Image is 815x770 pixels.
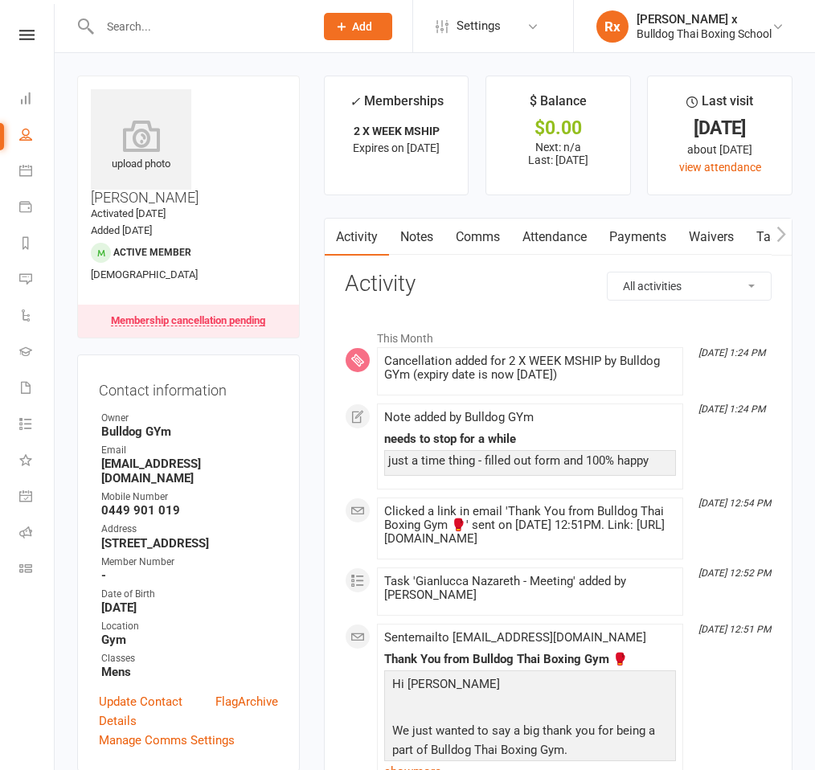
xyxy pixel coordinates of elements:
span: Expires on [DATE] [353,141,440,154]
div: about [DATE] [662,141,777,158]
div: Last visit [686,91,753,120]
span: Sent email to [EMAIL_ADDRESS][DOMAIN_NAME] [384,630,646,645]
p: We just wanted to say a big thank you for being a part of Bulldog Thai Boxing Gym. [388,721,672,764]
button: Add [324,13,392,40]
div: [PERSON_NAME] x [637,12,772,27]
p: Next: n/a Last: [DATE] [501,141,616,166]
strong: Mens [101,665,278,679]
h3: Contact information [99,376,278,399]
span: Active member [113,247,191,258]
div: Location [101,619,278,634]
div: Member Number [101,555,278,570]
span: [DEMOGRAPHIC_DATA] [91,268,198,281]
div: Bulldog Thai Boxing School [637,27,772,41]
i: [DATE] 1:24 PM [698,347,765,358]
a: Notes [389,219,444,256]
a: Flag [215,692,238,731]
div: Note added by Bulldog GYm [384,411,676,424]
strong: Gym [101,633,278,647]
span: Settings [457,8,501,44]
a: Calendar [19,154,55,190]
a: Update Contact Details [99,692,215,731]
i: [DATE] 1:24 PM [698,403,765,415]
strong: [DATE] [101,600,278,615]
input: Search... [95,15,303,38]
div: Owner [101,411,278,426]
a: Waivers [678,219,745,256]
span: Add [352,20,372,33]
i: ✓ [350,94,360,109]
strong: Bulldog GYm [101,424,278,439]
a: Manage Comms Settings [99,731,235,750]
strong: 0449 901 019 [101,503,278,518]
strong: - [101,568,278,583]
a: Tasks [745,219,801,256]
strong: [EMAIL_ADDRESS][DOMAIN_NAME] [101,457,278,485]
div: $ Balance [530,91,587,120]
div: Clicked a link in email 'Thank You from Bulldog Thai Boxing Gym 🥊' sent on [DATE] 12:51PM. Link: ... [384,505,676,546]
div: needs to stop for a while [384,432,676,446]
div: [DATE] [662,120,777,137]
strong: [STREET_ADDRESS] [101,536,278,551]
p: Hi [PERSON_NAME] [388,674,672,698]
a: Roll call kiosk mode [19,516,55,552]
time: Added [DATE] [91,224,152,236]
div: Thank You from Bulldog Thai Boxing Gym 🥊 [384,653,676,666]
a: Activity [325,219,389,256]
h3: [PERSON_NAME] [91,89,286,206]
div: Rx [596,10,629,43]
a: People [19,118,55,154]
a: Archive [238,692,278,731]
li: This Month [345,322,772,347]
div: upload photo [91,120,191,173]
a: Reports [19,227,55,263]
div: Classes [101,651,278,666]
div: Date of Birth [101,587,278,602]
div: Address [101,522,278,537]
div: Membership cancellation pending [111,315,265,326]
time: Activated [DATE] [91,207,166,219]
div: Memberships [350,91,444,121]
i: [DATE] 12:52 PM [698,567,771,579]
div: just a time thing - filled out form and 100% happy [388,454,672,468]
div: Task 'Gianlucca Nazareth - Meeting' added by [PERSON_NAME] [384,575,676,602]
a: What's New [19,444,55,480]
a: Class kiosk mode [19,552,55,588]
a: view attendance [679,161,761,174]
a: Dashboard [19,82,55,118]
div: $0.00 [501,120,616,137]
h3: Activity [345,272,772,297]
div: Mobile Number [101,489,278,505]
a: General attendance kiosk mode [19,480,55,516]
a: Attendance [511,219,598,256]
a: Payments [19,190,55,227]
a: Comms [444,219,511,256]
i: [DATE] 12:51 PM [698,624,771,635]
div: Cancellation added for 2 X WEEK MSHIP by Bulldog GYm (expiry date is now [DATE]) [384,354,676,382]
strong: 2 X WEEK MSHIP [354,125,440,137]
i: [DATE] 12:54 PM [698,498,771,509]
div: Email [101,443,278,458]
a: Payments [598,219,678,256]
